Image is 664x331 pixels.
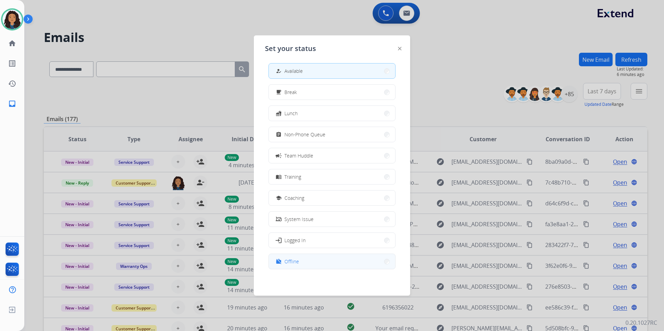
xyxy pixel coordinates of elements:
[276,174,282,180] mat-icon: menu_book
[269,233,395,248] button: Logged In
[2,10,22,29] img: avatar
[284,67,303,75] span: Available
[284,152,313,159] span: Team Huddle
[276,258,282,264] mat-icon: work_off
[284,131,325,138] span: Non-Phone Queue
[269,127,395,142] button: Non-Phone Queue
[276,216,282,222] mat-icon: phonelink_off
[284,258,299,265] span: Offline
[284,237,306,244] span: Logged In
[8,79,16,88] mat-icon: history
[284,215,314,223] span: System Issue
[8,39,16,48] mat-icon: home
[284,173,301,180] span: Training
[276,131,282,137] mat-icon: assignment
[8,100,16,108] mat-icon: inbox
[276,68,282,74] mat-icon: how_to_reg
[269,254,395,269] button: Offline
[269,148,395,163] button: Team Huddle
[269,169,395,184] button: Training
[284,88,297,96] span: Break
[276,89,282,95] mat-icon: free_breakfast
[275,152,282,159] mat-icon: campaign
[269,212,395,227] button: System Issue
[269,85,395,100] button: Break
[269,190,395,205] button: Coaching
[276,110,282,116] mat-icon: fastfood
[265,44,316,53] span: Set your status
[276,195,282,201] mat-icon: school
[269,106,395,121] button: Lunch
[284,110,298,117] span: Lunch
[275,237,282,244] mat-icon: login
[269,63,395,78] button: Available
[8,59,16,68] mat-icon: list_alt
[398,47,401,50] img: close-button
[625,319,657,327] p: 0.20.1027RC
[284,194,304,202] span: Coaching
